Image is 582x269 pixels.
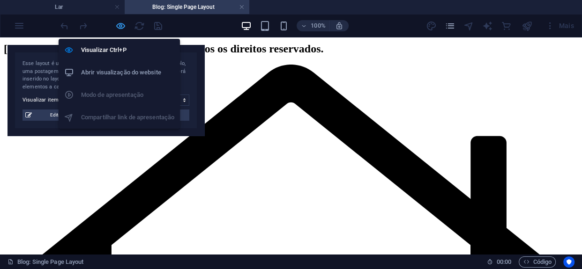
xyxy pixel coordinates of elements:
h4: Blog: Single Page Layout [125,2,249,12]
button: Código [519,256,556,268]
h6: 100% [311,20,326,31]
div: Esse layout é usado como modelo para todos os itens (por exemplo, uma postagem de blog) desta col... [22,60,189,91]
button: pages [444,20,455,31]
a: Clique para cancelar a seleção. Clique duas vezes para abrir as Páginas [7,256,83,268]
span: 00 00 [497,256,511,268]
button: Usercentrics [563,256,575,268]
span: Editar conteúdo [35,109,98,121]
span: : [503,258,505,265]
button: 100% [297,20,330,31]
i: Ao redimensionar, ajusta automaticamente o nível de zoom para caber no dispositivo escolhido. [335,22,343,30]
h6: Tempo de sessão [487,256,512,268]
h6: Abrir visualização do website [81,67,174,78]
h6: Visualizar Ctrl+P [81,44,174,56]
span: Código [523,256,552,268]
button: Editar conteúdo [22,109,101,121]
label: Visualizar item [22,95,79,106]
font: Lar [55,4,63,10]
i: Páginas (Ctrl+Alt+S) [444,21,455,31]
